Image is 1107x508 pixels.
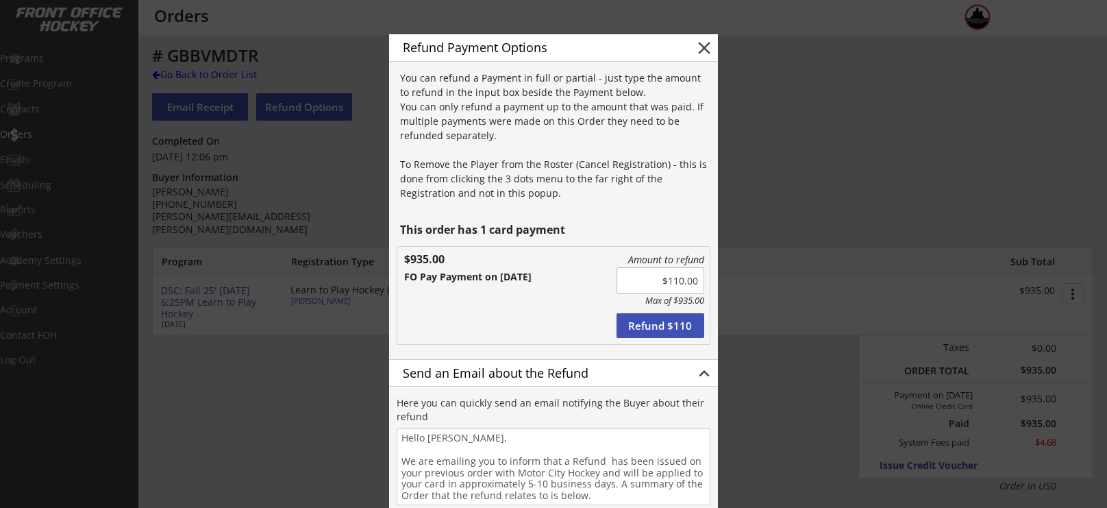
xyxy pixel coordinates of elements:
div: Here you can quickly send an email notifying the Buyer about their refund [397,396,710,423]
div: $935.00 [404,254,473,265]
div: Amount to refund [617,254,704,266]
button: Refund $110 [617,313,704,338]
div: Send an Email about the Refund [403,367,673,379]
button: close [694,38,714,58]
div: Max of $935.00 [617,295,704,306]
div: FO Pay Payment on [DATE] [404,272,601,282]
input: Amount to refund [617,267,704,294]
button: keyboard_arrow_up [694,363,714,384]
div: This order has 1 card payment [400,224,710,235]
div: Refund Payment Options [403,41,673,53]
div: You can refund a Payment in full or partial - just type the amount to refund in the input box bes... [400,71,710,200]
